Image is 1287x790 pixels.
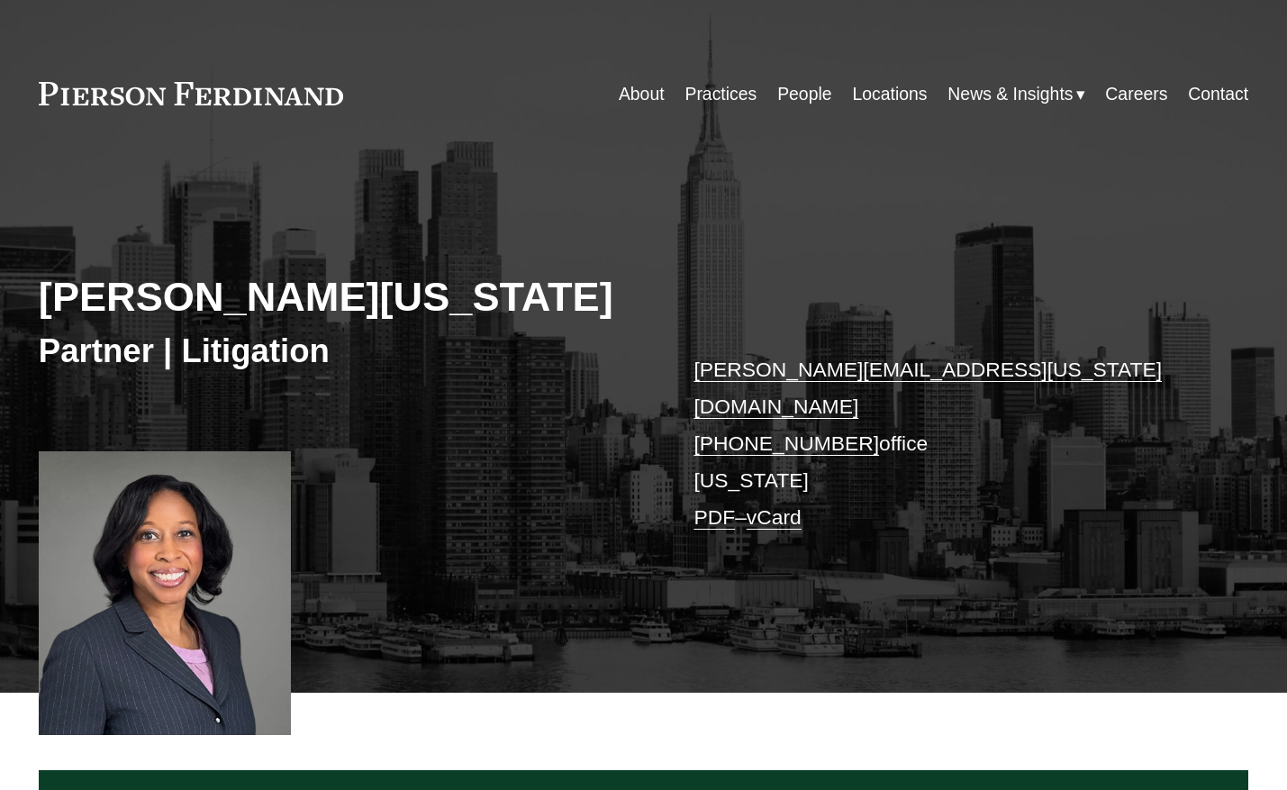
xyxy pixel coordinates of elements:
a: Contact [1188,77,1248,112]
span: News & Insights [947,78,1073,110]
a: PDF [693,505,735,529]
h3: Partner | Litigation [39,331,644,371]
a: Practices [684,77,757,112]
a: People [777,77,831,112]
a: vCard [747,505,802,529]
h2: [PERSON_NAME][US_STATE] [39,273,644,322]
a: folder dropdown [947,77,1084,112]
a: Locations [852,77,927,112]
a: About [619,77,665,112]
p: office [US_STATE] – [693,351,1198,537]
a: [PHONE_NUMBER] [693,431,879,455]
a: Careers [1105,77,1167,112]
a: [PERSON_NAME][EMAIL_ADDRESS][US_STATE][DOMAIN_NAME] [693,358,1162,418]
